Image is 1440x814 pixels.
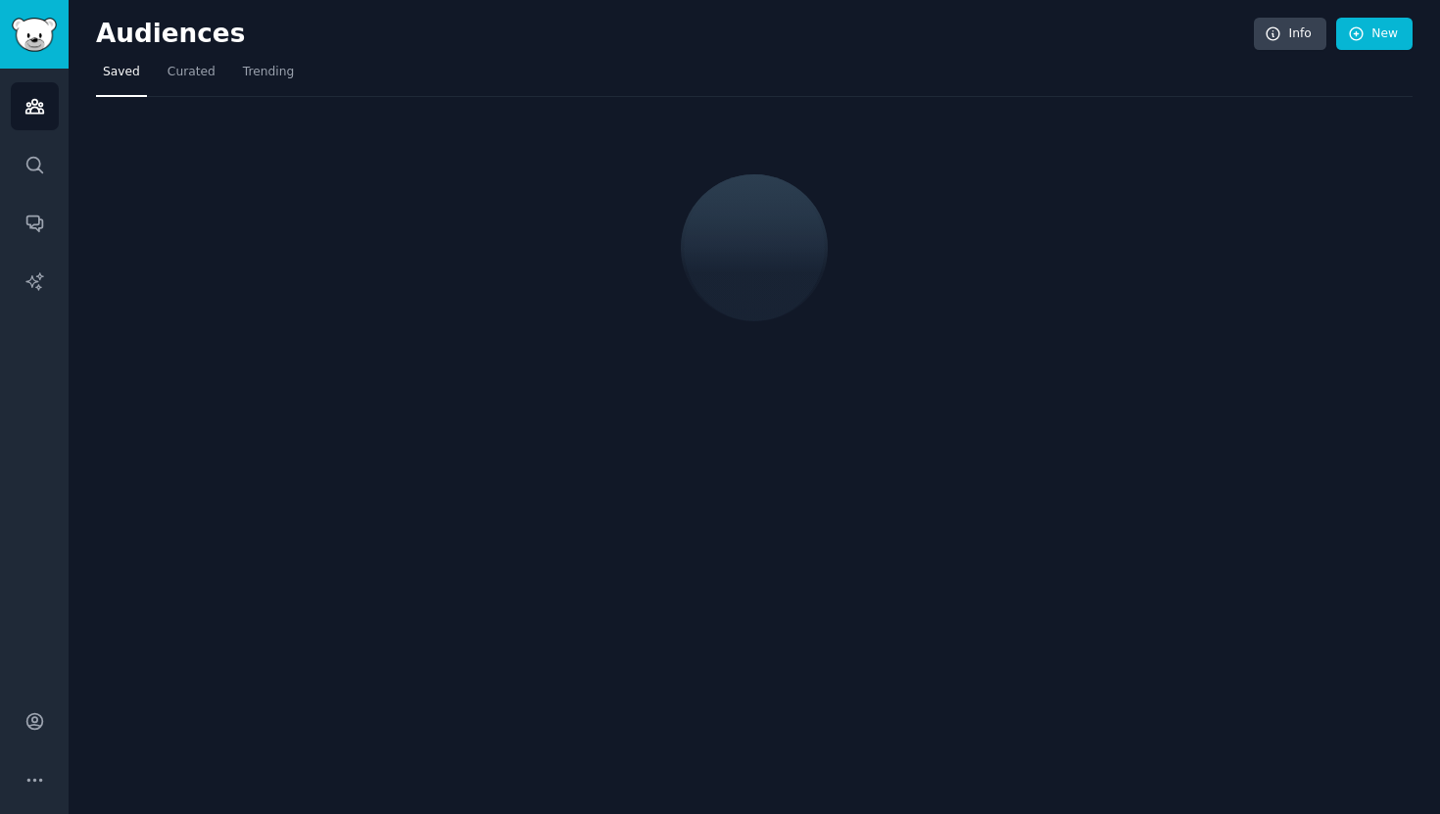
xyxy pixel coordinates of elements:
[12,18,57,52] img: GummySearch logo
[96,19,1254,50] h2: Audiences
[1336,18,1413,51] a: New
[96,57,147,97] a: Saved
[103,64,140,81] span: Saved
[243,64,294,81] span: Trending
[161,57,222,97] a: Curated
[236,57,301,97] a: Trending
[1254,18,1326,51] a: Info
[168,64,216,81] span: Curated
